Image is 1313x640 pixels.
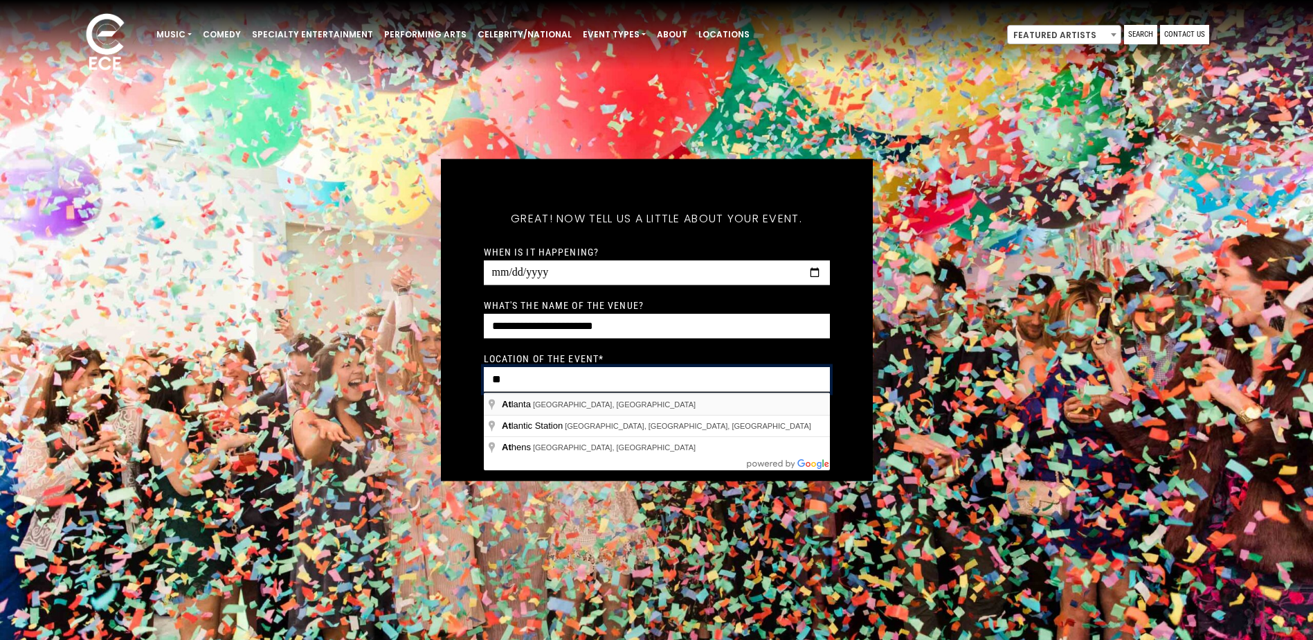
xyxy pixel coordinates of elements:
a: Search [1124,25,1157,44]
a: About [651,23,693,46]
label: What's the name of the venue? [484,299,644,312]
span: [GEOGRAPHIC_DATA], [GEOGRAPHIC_DATA], [GEOGRAPHIC_DATA] [565,422,811,430]
a: Specialty Entertainment [246,23,379,46]
img: ece_new_logo_whitev2-1.png [71,10,140,77]
label: Location of the event [484,353,604,365]
a: Locations [693,23,755,46]
span: [GEOGRAPHIC_DATA], [GEOGRAPHIC_DATA] [533,400,696,409]
span: At [502,399,511,409]
h5: Great! Now tell us a little about your event. [484,194,830,244]
span: [GEOGRAPHIC_DATA], [GEOGRAPHIC_DATA] [533,443,696,452]
span: Featured Artists [1007,25,1121,44]
a: Contact Us [1160,25,1209,44]
span: Featured Artists [1008,26,1121,45]
a: Music [151,23,197,46]
span: At [502,442,511,452]
a: Comedy [197,23,246,46]
a: Performing Arts [379,23,472,46]
span: lantic Station [502,420,565,431]
label: When is it happening? [484,246,599,258]
a: Celebrity/National [472,23,577,46]
span: At [502,420,511,431]
a: Event Types [577,23,651,46]
span: lanta [502,399,533,409]
span: hens [502,442,533,452]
